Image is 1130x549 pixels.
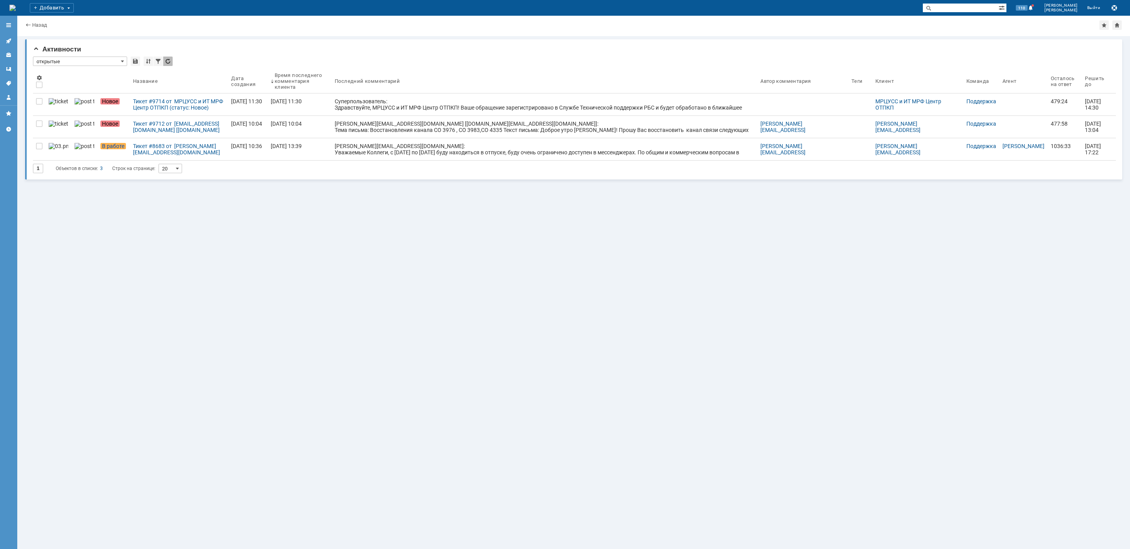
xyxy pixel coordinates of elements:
a: [DATE] 11:30 [268,93,332,115]
a: 479:24 [1048,93,1082,115]
th: Название [130,69,228,93]
div: [DATE] 13:39 [271,143,302,149]
img: ticket_notification.png [49,98,68,104]
i: Строк на странице: [56,164,155,173]
a: В работе [97,138,130,160]
a: [DATE] 13:04 [1082,116,1110,138]
div: Сортировка... [144,57,153,66]
div: [DATE] 10:36 [231,143,262,149]
span: Новое [100,121,120,127]
div: Фильтрация... [153,57,163,66]
div: Тикет #9712 от [EMAIL_ADDRESS][DOMAIN_NAME] [[DOMAIN_NAME][EMAIL_ADDRESS][DOMAIN_NAME]] (статус: ... [133,121,225,133]
a: МРЦУСС и ИТ МРФ Центр ОТПКП [875,98,942,111]
a: [DATE] 17:22 [1082,138,1110,160]
a: Поддержка [966,121,996,127]
div: Название [133,78,158,84]
a: post ticket.png [71,138,97,160]
a: [PERSON_NAME][EMAIL_ADDRESS][DOMAIN_NAME]: Уважаемые Коллеги, с [DATE] по [DATE] буду находиться ... [332,138,757,160]
span: Новое [100,98,120,104]
th: Дата создания [228,69,267,93]
a: Перейти на домашнюю страницу [9,5,16,11]
a: Поддержка [966,143,996,149]
a: [PERSON_NAME][EMAIL_ADDRESS][DOMAIN_NAME] [[DOMAIN_NAME][EMAIL_ADDRESS][DOMAIN_NAME]] [875,121,920,158]
div: Последний комментарий [335,78,400,84]
div: Теги [851,78,863,84]
a: 03.png [46,138,71,160]
span: Активности [33,46,81,53]
span: В работе [100,143,126,149]
a: Активности [2,35,15,47]
a: [PERSON_NAME][EMAIL_ADDRESS][DOMAIN_NAME] [[DOMAIN_NAME][EMAIL_ADDRESS][DOMAIN_NAME]] [760,121,806,158]
div: 479:24 [1051,98,1079,104]
div: Суперпользователь: Здравствуйте, МРЦУСС и ИТ МРФ Центр ОТПКП! Ваше обращение зарегистрировано в С... [335,98,754,117]
div: Время последнего комментария клиента [275,72,322,90]
span: Объектов в списке: [56,166,98,171]
a: post ticket.png [71,93,97,115]
span: [DATE] 14:30 [1085,98,1102,111]
th: Время последнего комментария клиента [268,69,332,93]
div: [PERSON_NAME][EMAIL_ADDRESS][DOMAIN_NAME]: Уважаемые Коллеги, с [DATE] по [DATE] буду находиться ... [335,143,754,187]
div: [DATE] 11:30 [271,98,302,104]
span: Расширенный поиск [999,4,1006,11]
a: [DATE] 14:30 [1082,93,1110,115]
span: [DATE] 13:04 [1085,121,1102,133]
a: 477:58 [1048,116,1082,138]
span: [PERSON_NAME] [1044,3,1078,8]
th: Команда [963,69,999,93]
div: Тикет #9714 от МРЦУСС и ИТ МРФ Центр ОТПКП (статус: Новое) [133,98,225,111]
span: 110 [1016,5,1028,11]
div: 3 [100,164,103,173]
div: Решить до [1085,75,1106,87]
a: [PERSON_NAME][EMAIL_ADDRESS][DOMAIN_NAME] [760,143,806,162]
div: Обновлять список [163,57,173,66]
a: Шаблоны комментариев [2,63,15,75]
th: Автор комментария [757,69,848,93]
a: Новое [97,116,130,138]
a: Поддержка [966,98,996,104]
div: Дата создания [231,75,258,87]
div: Тикет #8683 от [PERSON_NAME][EMAIL_ADDRESS][DOMAIN_NAME] (статус: В работе) [133,143,225,156]
div: Команда [966,78,989,84]
img: post ticket.png [75,121,94,127]
a: Клиенты [2,49,15,61]
img: post ticket.png [75,98,94,104]
a: Тикет #9712 от [EMAIL_ADDRESS][DOMAIN_NAME] [[DOMAIN_NAME][EMAIL_ADDRESS][DOMAIN_NAME]] (статус: ... [130,116,228,138]
img: 03.png [49,143,68,149]
a: [PERSON_NAME][EMAIL_ADDRESS][DOMAIN_NAME] [[DOMAIN_NAME][EMAIL_ADDRESS][DOMAIN_NAME]]: Тема письм... [332,116,757,138]
span: Настройки [36,75,42,81]
a: [PERSON_NAME][EMAIL_ADDRESS][DOMAIN_NAME] [875,143,920,162]
div: [PERSON_NAME][EMAIL_ADDRESS][DOMAIN_NAME] [[DOMAIN_NAME][EMAIL_ADDRESS][DOMAIN_NAME]]: Тема письм... [335,121,754,158]
button: Сохранить лог [1110,3,1119,13]
a: Теги [2,77,15,90]
a: Мой профиль [2,91,15,104]
img: post ticket.png [75,143,94,149]
a: post ticket.png [71,116,97,138]
div: Сделать домашней страницей [1112,20,1122,30]
div: Автор комментария [760,78,811,84]
div: [DATE] 11:30 [231,98,262,104]
a: [DATE] 11:30 [228,93,267,115]
div: Сохранить вид [131,57,140,66]
a: Суперпользователь: Здравствуйте, МРЦУСС и ИТ МРФ Центр ОТПКП! Ваше обращение зарегистрировано в С... [332,93,757,115]
a: [DATE] 10:36 [228,138,267,160]
a: [PERSON_NAME] [1002,143,1044,149]
a: Тикет #8683 от [PERSON_NAME][EMAIL_ADDRESS][DOMAIN_NAME] (статус: В работе) [130,138,228,160]
a: Тикет #9714 от МРЦУСС и ИТ МРФ Центр ОТПКП (статус: Новое) [130,93,228,115]
span: [DATE] 17:22 [1085,143,1102,156]
a: 1036:33 [1048,138,1082,160]
a: Назад [32,22,47,28]
div: Осталось на ответ [1051,75,1079,87]
div: 1036:33 [1051,143,1079,149]
a: [DATE] 10:04 [268,116,332,138]
div: 477:58 [1051,121,1079,127]
span: [PERSON_NAME] [1044,8,1078,13]
div: [DATE] 10:04 [231,121,262,127]
th: Клиент [872,69,963,93]
div: Добавить [30,3,74,13]
div: Добавить в избранное [1099,20,1109,30]
img: logo [9,5,16,11]
a: ticket_notification.png [46,116,71,138]
a: Новое [97,93,130,115]
div: Агент [1002,78,1017,84]
div: [DATE] 10:04 [271,121,302,127]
